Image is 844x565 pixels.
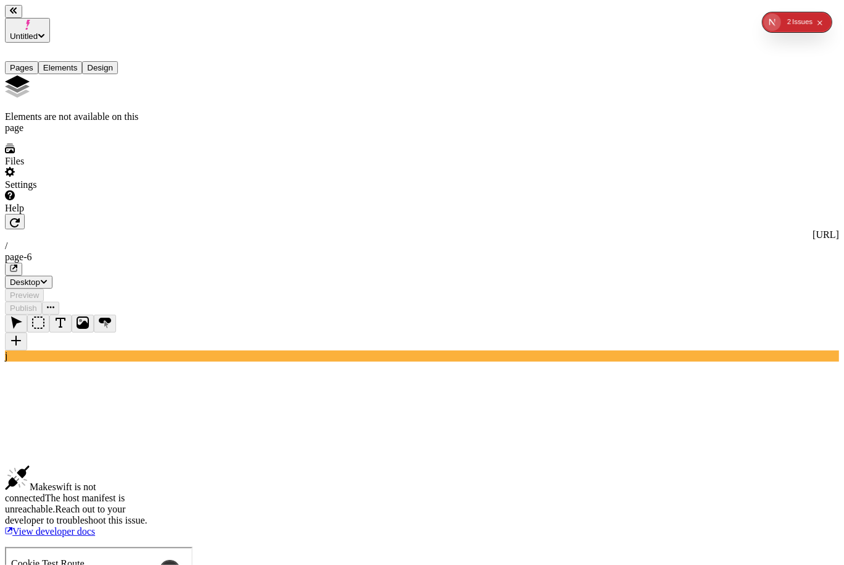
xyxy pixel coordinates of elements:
[49,315,72,333] button: Text
[10,278,40,287] span: Desktop
[5,111,153,134] p: Elements are not available on this page
[5,526,95,537] a: View developer docs
[5,276,52,289] button: Desktop
[5,302,42,315] button: Publish
[5,10,180,21] p: Cookie Test Route
[94,315,116,333] button: Button
[10,32,38,41] span: Untitled
[5,289,44,302] button: Preview
[38,61,83,74] button: Elements
[5,252,839,263] div: page-6
[5,179,153,190] div: Settings
[5,156,153,167] div: Files
[5,482,96,503] span: Makeswift is not connected
[5,240,839,252] div: /
[5,61,38,74] button: Pages
[5,18,50,43] button: Untitled
[5,229,839,240] div: [URL]
[10,291,39,300] span: Preview
[5,203,153,214] div: Help
[5,493,148,525] span: The host manifest is unreachable. Reach out to your developer to troubleshoot this issue .
[10,304,37,313] span: Publish
[72,315,94,333] button: Image
[27,315,49,333] button: Box
[82,61,118,74] button: Design
[5,350,839,362] div: j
